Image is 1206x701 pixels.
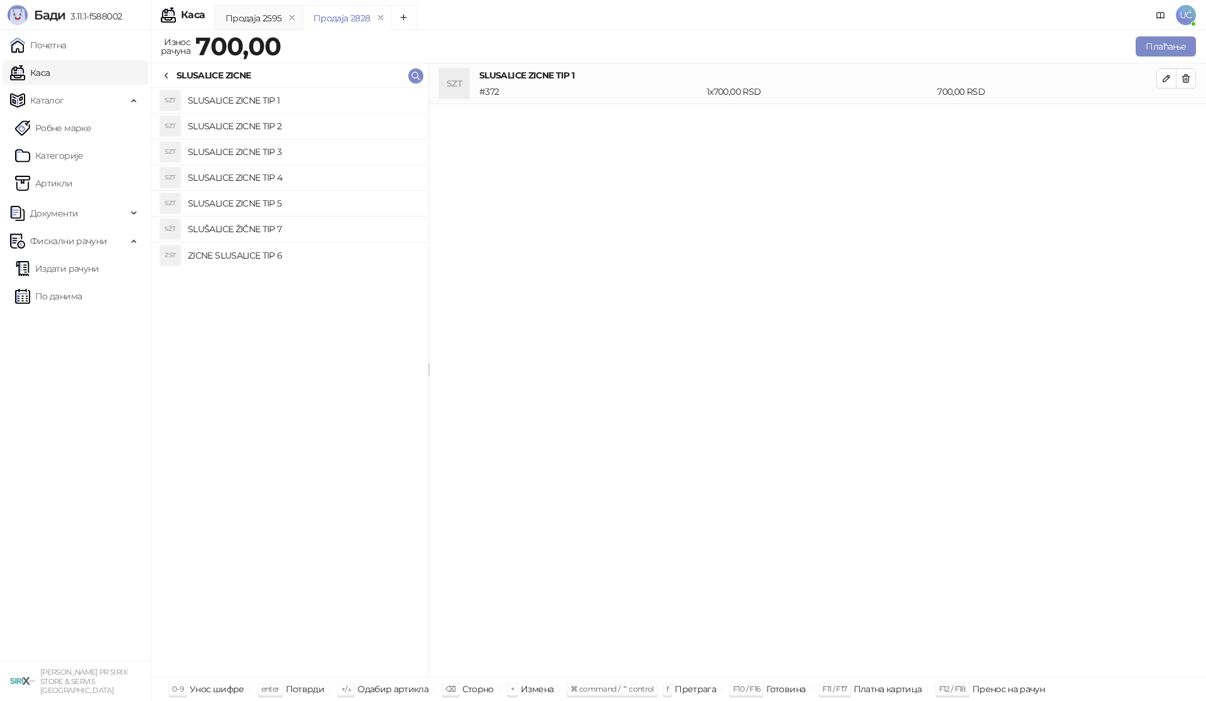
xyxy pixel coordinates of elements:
div: Износ рачуна [158,34,193,59]
div: ZST [160,245,180,265]
a: ArtikliАртикли [15,171,73,196]
img: Logo [8,5,28,25]
span: 3.11.1-f588002 [65,11,122,22]
div: SLUSALICE ZICNE [177,68,251,82]
a: По данима [15,284,82,309]
a: Категорије [15,143,84,168]
button: remove [284,13,300,23]
span: Документи [30,201,78,226]
span: F12 / F18 [939,684,966,693]
img: 64x64-companyLogo-cb9a1907-c9b0-4601-bb5e-5084e694c383.png [10,668,35,693]
a: Каса [10,60,50,85]
div: SZT [160,116,180,136]
span: 0-9 [172,684,183,693]
button: Плаћање [1136,36,1196,56]
span: F11 / F17 [822,684,847,693]
div: SŽT [160,219,180,239]
div: Унос шифре [190,681,244,697]
h4: SLUSALICE ZICNE TIP 1 [188,90,418,110]
div: SZT [439,68,469,99]
a: Документација [1151,5,1171,25]
span: Каталог [30,88,64,113]
a: Почетна [10,33,67,58]
span: Бади [34,8,65,23]
button: Add tab [391,5,416,30]
div: Измена [521,681,553,697]
a: Издати рачуни [15,256,99,281]
div: SZT [160,193,180,213]
div: SZT [160,90,180,110]
span: UĆ [1176,5,1196,25]
div: 700,00 RSD [935,85,1159,99]
h4: SLUSALICE ZICNE TIP 4 [188,168,418,188]
div: Платна картица [854,681,922,697]
h4: SLUSALICE ZICNE TIP 5 [188,193,418,213]
div: Потврди [286,681,325,697]
span: enter [261,684,280,693]
div: SZT [160,142,180,162]
div: SZT [160,168,180,188]
span: ↑/↓ [341,684,351,693]
div: Сторно [462,681,494,697]
h4: ZICNE SLUSALICE TIP 6 [188,245,418,265]
span: f [666,684,668,693]
span: ⌫ [445,684,455,693]
strong: 700,00 [195,31,281,62]
div: 1 x 700,00 RSD [704,85,935,99]
span: F10 / F16 [733,684,760,693]
h4: SLUSALICE ZICNE TIP 3 [188,142,418,162]
span: Фискални рачуни [30,228,107,254]
div: grid [151,88,428,677]
div: Претрага [675,681,716,697]
span: + [511,684,514,693]
div: Каса [181,10,205,20]
div: Одабир артикла [357,681,428,697]
h4: SLUŠALICE ŽIČNE TIP 7 [188,219,418,239]
h4: SLUSALICE ZICNE TIP 1 [479,68,1156,82]
small: [PERSON_NAME] PR SIRIX STORE & SERVIS [GEOGRAPHIC_DATA] [40,668,128,695]
h4: SLUSALICE ZICNE TIP 2 [188,116,418,136]
div: Пренос на рачун [972,681,1045,697]
button: remove [372,13,389,23]
div: # 372 [477,85,704,99]
div: Готовина [766,681,805,697]
span: ⌘ command / ⌃ control [570,684,654,693]
a: Робне марке [15,115,91,141]
div: Продаја 2595 [225,11,281,25]
div: Продаја 2828 [313,11,370,25]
